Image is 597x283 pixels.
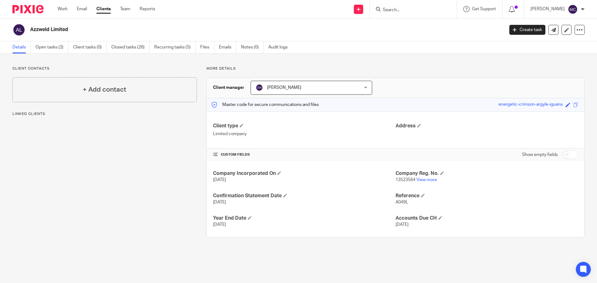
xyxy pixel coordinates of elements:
a: View more [416,178,437,182]
h4: + Add contact [83,85,126,94]
span: A049L [396,200,408,204]
span: [DATE] [213,178,226,182]
span: 13523564 [396,178,415,182]
p: Master code for secure communications and files [211,102,319,108]
a: Reports [140,6,155,12]
span: [DATE] [213,200,226,204]
a: Closed tasks (26) [111,41,150,53]
h4: Reference [396,193,578,199]
label: Show empty fields [522,152,558,158]
h4: Address [396,123,578,129]
a: Files [200,41,214,53]
img: svg%3E [256,84,263,91]
p: Limited company [213,131,396,137]
h4: Accounts Due CH [396,215,578,221]
span: Get Support [472,7,496,11]
a: Open tasks (2) [35,41,68,53]
p: Client contacts [12,66,197,71]
span: [DATE] [396,222,409,227]
a: Email [77,6,87,12]
a: Notes (0) [241,41,264,53]
a: Team [120,6,130,12]
span: [PERSON_NAME] [267,85,301,90]
h4: Company Incorporated On [213,170,396,177]
h4: Client type [213,123,396,129]
a: Audit logs [268,41,292,53]
h4: CUSTOM FIELDS [213,152,396,157]
img: Pixie [12,5,44,13]
h3: Client manager [213,84,244,91]
img: svg%3E [568,4,578,14]
h2: Azzweld Limited [30,26,406,33]
a: Create task [509,25,545,35]
div: energetic-crimson-argyle-iguana [498,101,562,108]
h4: Year End Date [213,215,396,221]
a: Recurring tasks (5) [154,41,196,53]
a: Details [12,41,31,53]
a: Client tasks (0) [73,41,107,53]
p: Linked clients [12,112,197,116]
h4: Company Reg. No. [396,170,578,177]
a: Work [58,6,67,12]
input: Search [382,7,438,13]
a: Emails [219,41,236,53]
a: Clients [96,6,111,12]
p: More details [206,66,585,71]
p: [PERSON_NAME] [530,6,565,12]
h4: Confirmation Statement Date [213,193,396,199]
img: svg%3E [12,23,25,36]
span: [DATE] [213,222,226,227]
